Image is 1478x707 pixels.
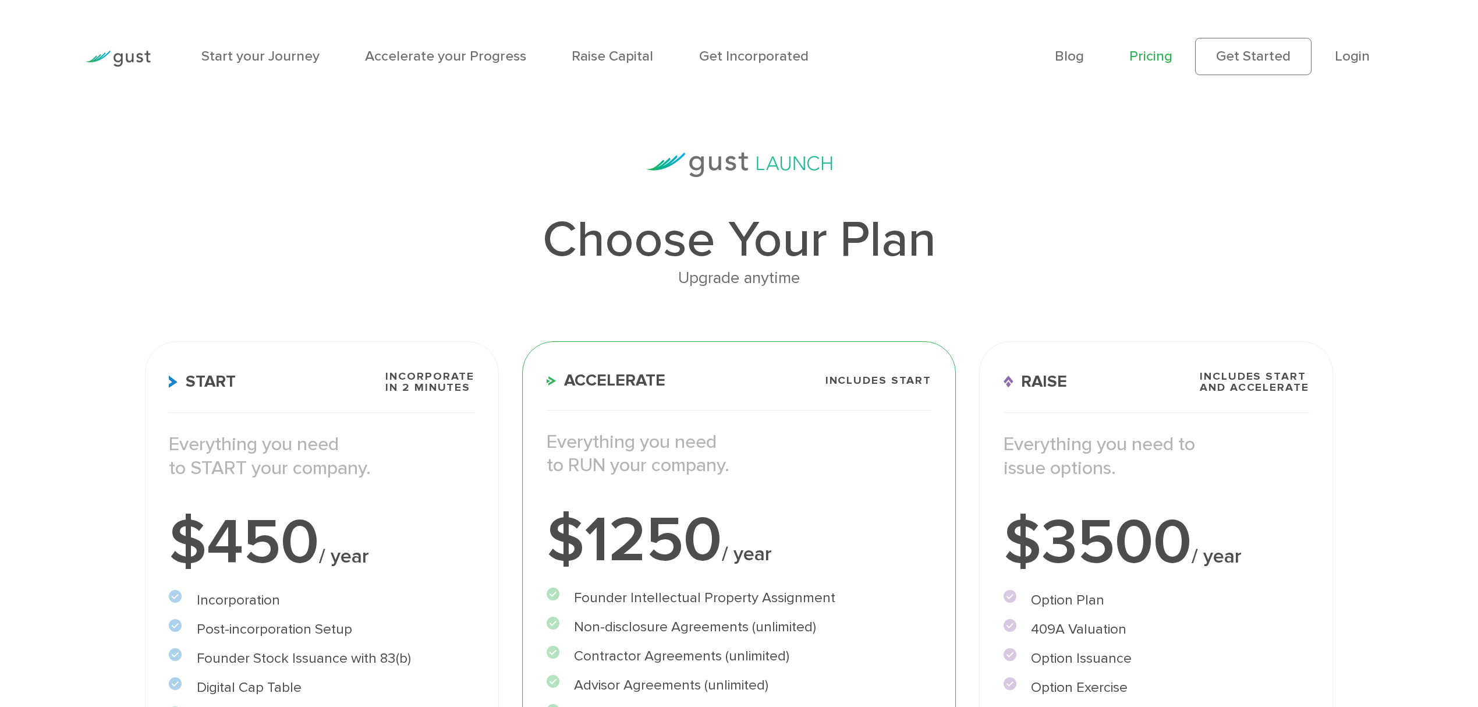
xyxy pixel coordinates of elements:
li: Post-incorporation Setup [169,619,474,640]
img: Raise Icon [1004,376,1013,388]
div: $450 [169,511,474,574]
img: Gust Logo [86,51,151,66]
div: Upgrade anytime [145,265,1333,291]
span: / year [319,545,369,568]
span: Start [169,373,236,390]
h1: Choose Your Plan [145,215,1333,265]
span: / year [722,542,772,565]
img: Accelerate Icon [547,376,557,386]
div: $3500 [1004,511,1309,574]
li: Non-disclosure Agreements (unlimited) [547,617,931,638]
a: Pricing [1129,48,1172,65]
span: Incorporate in 2 Minutes [385,371,474,393]
li: Founder Stock Issuance with 83(b) [169,648,474,669]
li: 409A Valuation [1004,619,1309,640]
span: / year [1192,545,1242,568]
li: Option Exercise [1004,677,1309,698]
a: Get Incorporated [699,48,809,65]
li: Advisor Agreements (unlimited) [547,675,931,696]
span: Includes START and ACCELERATE [1200,371,1309,393]
li: Founder Intellectual Property Assignment [547,588,931,609]
span: Accelerate [547,372,666,388]
li: Digital Cap Table [169,677,474,698]
a: Raise Capital [572,48,653,65]
div: $1250 [547,509,931,572]
a: Blog [1055,48,1084,65]
img: gust-launch-logos.svg [646,153,832,177]
li: Contractor Agreements (unlimited) [547,646,931,667]
a: Start your Journey [201,48,320,65]
p: Everything you need to RUN your company. [547,430,931,478]
li: Option Issuance [1004,648,1309,669]
li: Incorporation [169,590,474,611]
img: Start Icon X2 [169,376,178,388]
span: Raise [1004,373,1068,390]
p: Everything you need to issue options. [1004,433,1309,480]
li: Option Plan [1004,590,1309,611]
a: Login [1335,48,1370,65]
p: Everything you need to START your company. [169,433,474,480]
a: Get Started [1195,38,1312,75]
a: Accelerate your Progress [365,48,526,65]
span: Includes START [825,375,931,386]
